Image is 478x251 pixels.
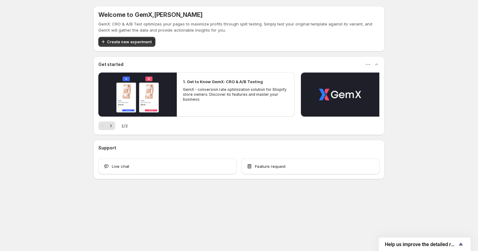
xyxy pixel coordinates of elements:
button: Play video [301,72,379,117]
span: , [PERSON_NAME] [152,11,203,18]
button: Next [107,122,115,130]
span: Feature request [255,163,286,169]
span: Help us improve the detailed report for A/B campaigns [385,241,457,247]
h3: Get started [98,61,123,68]
p: GemX: CRO & A/B Test optimizes your pages to maximize profits through split testing. Simply test ... [98,21,380,33]
button: Play video [98,72,177,117]
nav: Pagination [98,122,115,130]
span: Live chat [112,163,129,169]
button: Create new experiment [98,37,155,47]
span: Create new experiment [107,39,152,45]
button: Show survey - Help us improve the detailed report for A/B campaigns [385,241,465,248]
h5: Welcome to GemX [98,11,203,18]
span: 1 / 2 [121,123,128,129]
p: GemX - conversion rate optimization solution for Shopify store owners. Discover its features and ... [183,87,288,102]
h3: Support [98,145,116,151]
h2: 1. Get to Know GemX: CRO & A/B Testing [183,79,263,85]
